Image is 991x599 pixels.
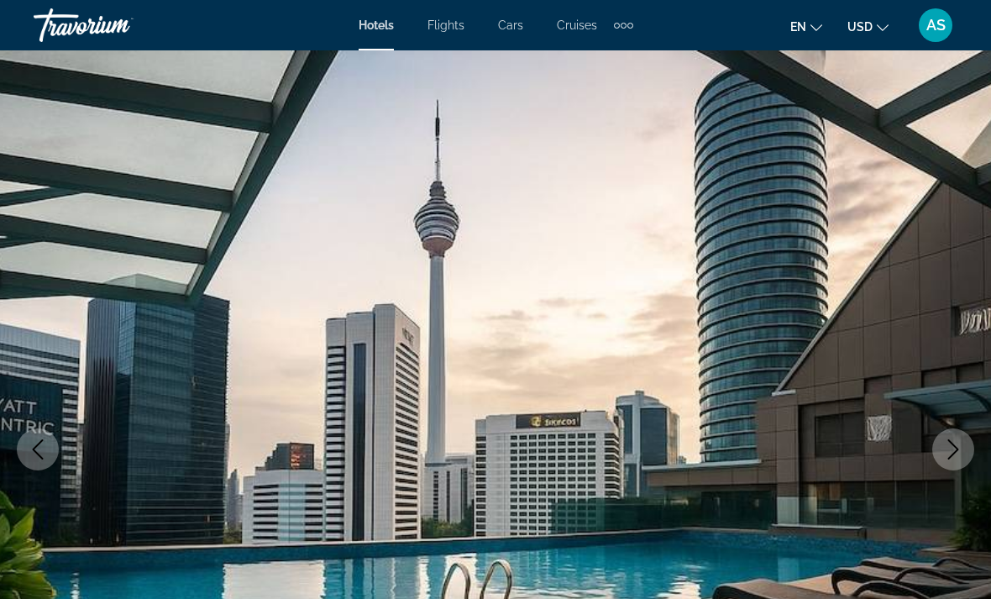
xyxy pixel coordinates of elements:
[427,18,464,32] a: Flights
[926,17,946,34] span: AS
[359,18,394,32] a: Hotels
[847,14,889,39] button: Change currency
[34,3,202,47] a: Travorium
[932,428,974,470] button: Next image
[498,18,523,32] a: Cars
[557,18,597,32] a: Cruises
[914,8,957,43] button: User Menu
[614,12,633,39] button: Extra navigation items
[17,428,59,470] button: Previous image
[847,20,873,34] span: USD
[924,532,978,586] iframe: Кнопка запуска окна обмена сообщениями
[790,14,822,39] button: Change language
[790,20,806,34] span: en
